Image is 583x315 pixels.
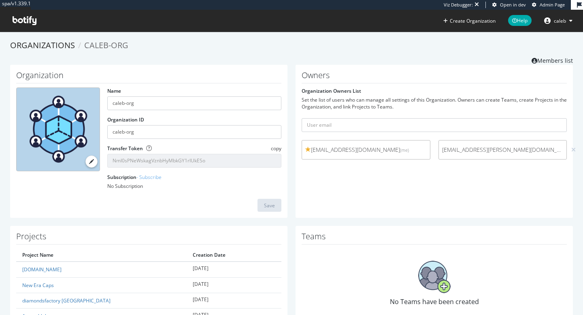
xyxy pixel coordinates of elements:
h1: Owners [302,71,567,83]
span: Help [508,15,532,26]
a: Admin Page [532,2,565,8]
span: caleb [554,17,566,24]
td: [DATE] [187,262,281,277]
th: Project Name [16,249,187,262]
a: Open in dev [492,2,526,8]
span: [EMAIL_ADDRESS][PERSON_NAME][DOMAIN_NAME] [442,146,564,154]
h1: Projects [16,232,281,245]
input: User email [302,118,567,132]
th: Creation Date [187,249,281,262]
small: (me) [400,147,409,153]
td: [DATE] [187,277,281,293]
button: Save [257,199,281,212]
span: Admin Page [540,2,565,8]
label: Organization ID [107,116,144,123]
a: diamondsfactory [GEOGRAPHIC_DATA] [22,297,111,304]
span: No Teams have been created [390,297,479,306]
label: Name [107,87,121,94]
span: caleb-org [84,40,128,51]
h1: Teams [302,232,567,245]
ol: breadcrumbs [10,40,573,51]
a: [DOMAIN_NAME] [22,266,62,273]
label: Subscription [107,174,162,181]
h1: Organization [16,71,281,83]
a: Members list [532,55,573,65]
div: No Subscription [107,183,281,189]
div: Set the list of users who can manage all settings of this Organization. Owners can create Teams, ... [302,96,567,110]
button: Create Organization [443,17,496,25]
td: [DATE] [187,293,281,308]
span: [EMAIL_ADDRESS][DOMAIN_NAME] [305,146,427,154]
img: No Teams have been created [418,261,451,293]
a: - Subscribe [136,174,162,181]
a: Organizations [10,40,75,51]
button: caleb [538,14,579,27]
label: Transfer Token [107,145,143,152]
input: name [107,96,281,110]
a: New Era Caps [22,282,54,289]
label: Organization Owners List [302,87,361,94]
span: Open in dev [500,2,526,8]
span: copy [271,145,281,152]
input: Organization ID [107,125,281,139]
div: Save [264,202,275,209]
div: Viz Debugger: [444,2,473,8]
